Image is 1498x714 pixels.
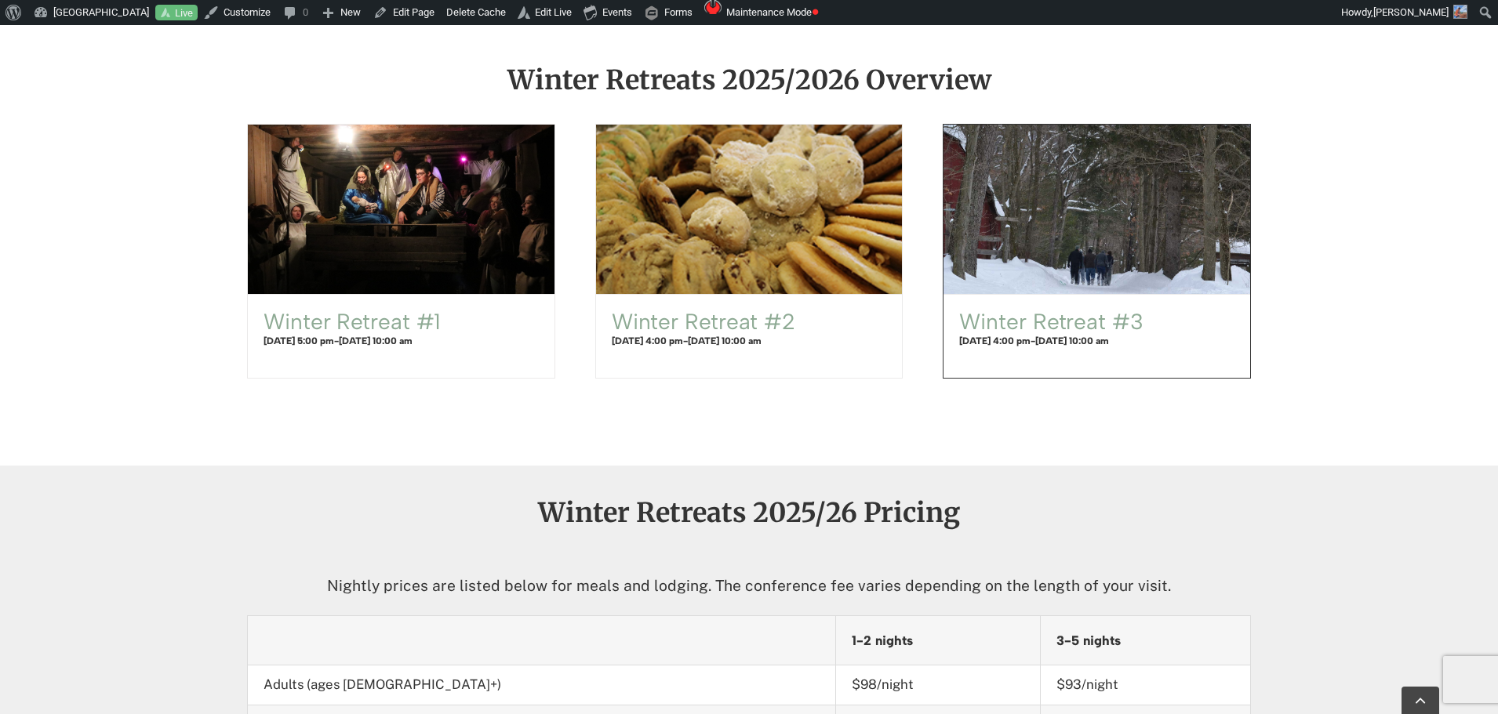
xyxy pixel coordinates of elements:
td: $93/night [1040,665,1250,705]
strong: 1-2 nights [852,632,913,648]
a: Winter Retreat #2 [612,308,795,335]
h4: - [959,334,1234,348]
a: Winter Retreat #1 [248,125,554,294]
a: Winter Retreat #1 [264,308,441,335]
img: SusannePappal-66x66.jpg [1453,5,1467,19]
span: [DATE] 4:00 pm [612,335,683,346]
a: Winter Retreat #3 [959,308,1143,335]
span: [PERSON_NAME] [1373,6,1449,18]
td: $98/night [835,665,1040,705]
a: Live [155,5,198,21]
h4: - [264,334,539,348]
span: [DATE] 4:00 pm [959,335,1031,346]
a: Winter Retreat #2 [596,125,903,294]
span: [DATE] 10:00 am [339,335,413,346]
td: Adults (ages [DEMOGRAPHIC_DATA]+) [248,665,836,705]
p: Nightly prices are listed below for meals and lodging. The conference fee varies depending on the... [247,573,1251,600]
a: Winter Retreat #3 [944,125,1250,294]
span: [DATE] 10:00 am [688,335,762,346]
h4: - [612,334,887,348]
strong: 3-5 nights [1056,632,1121,648]
h2: Winter Retreats 2025/2026 Overview [247,66,1251,94]
span: [DATE] 5:00 pm [264,335,334,346]
h2: Winter Retreats 2025/26 Pricing [247,498,1251,527]
span: [DATE] 10:00 am [1035,335,1109,346]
